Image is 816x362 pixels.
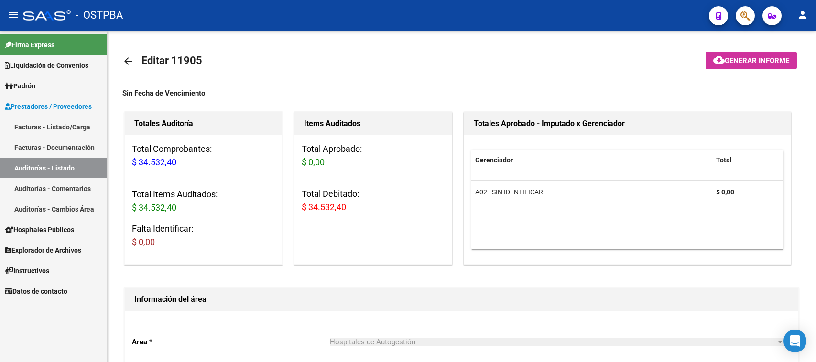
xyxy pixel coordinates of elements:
span: Padrón [5,81,35,91]
datatable-header-cell: Gerenciador [471,150,712,170]
h3: Total Aprobado: [302,142,445,169]
button: Generar informe [706,52,797,69]
span: A02 - SIN IDENTIFICAR [475,188,543,196]
span: $ 0,00 [132,237,155,247]
span: $ 34.532,40 [302,202,346,212]
strong: $ 0,00 [716,188,734,196]
mat-icon: arrow_back [122,55,134,67]
div: Open Intercom Messenger [783,330,806,352]
span: Instructivos [5,266,49,276]
h1: Totales Auditoría [134,116,272,131]
span: Editar 11905 [141,54,202,66]
mat-icon: cloud_download [713,54,725,65]
h3: Total Comprobantes: [132,142,275,169]
span: Firma Express [5,40,54,50]
span: $ 34.532,40 [132,202,176,213]
h1: Información del área [134,292,789,307]
span: Liquidación de Convenios [5,60,88,71]
span: Hospitales de Autogestión [330,338,415,346]
span: - OSTPBA [76,5,123,26]
h3: Total Debitado: [302,187,445,214]
datatable-header-cell: Total [712,150,774,170]
h1: Totales Aprobado - Imputado x Gerenciador [474,116,782,131]
span: Explorador de Archivos [5,245,81,256]
p: Area * [132,337,330,347]
h1: Items Auditados [304,116,442,131]
span: Prestadores / Proveedores [5,101,92,112]
span: Generar informe [725,56,789,65]
span: $ 0,00 [302,157,325,167]
span: Total [716,156,732,164]
span: $ 34.532,40 [132,157,176,167]
mat-icon: person [797,9,808,21]
span: Datos de contacto [5,286,67,297]
div: Sin Fecha de Vencimiento [122,88,801,98]
span: Gerenciador [475,156,513,164]
span: Hospitales Públicos [5,224,74,235]
h3: Falta Identificar: [132,222,275,249]
mat-icon: menu [8,9,19,21]
h3: Total Items Auditados: [132,188,275,214]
